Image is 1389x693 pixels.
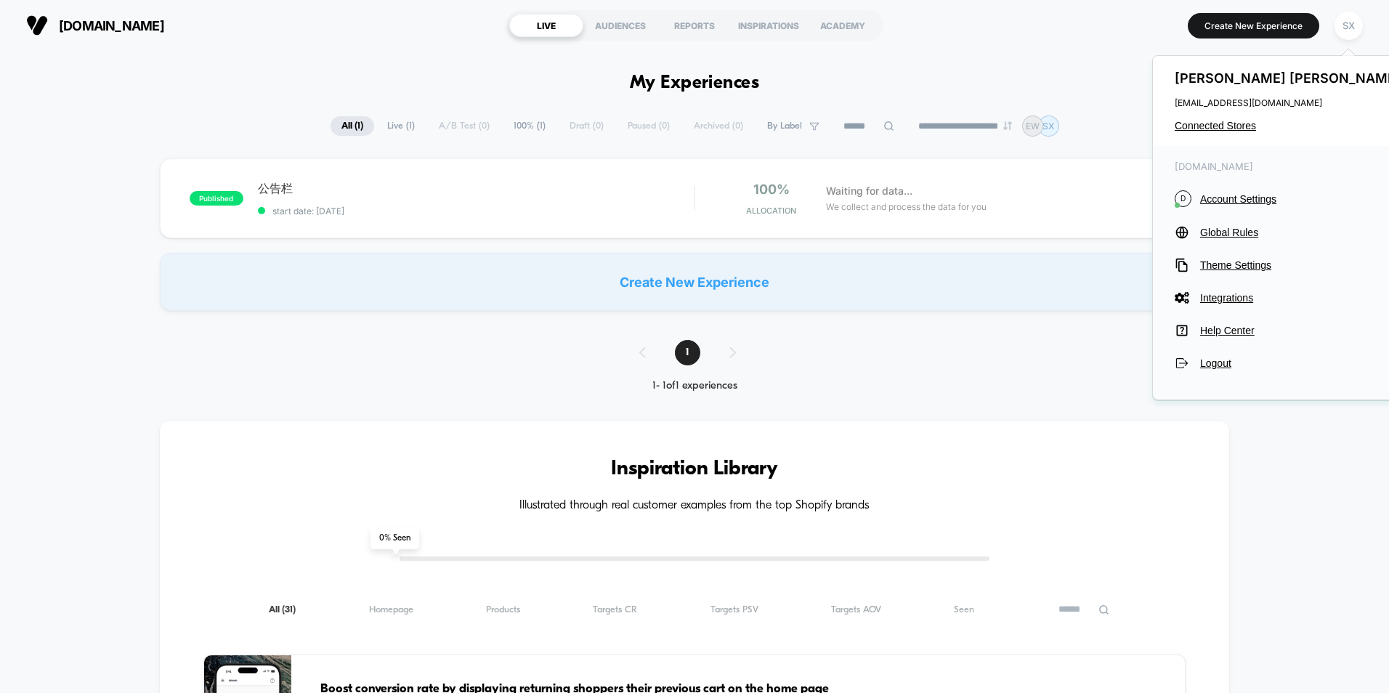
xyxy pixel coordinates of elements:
h3: Inspiration Library [203,458,1186,481]
span: Targets CR [593,604,637,615]
span: All [269,604,296,615]
span: Waiting for data... [826,183,912,199]
p: SX [1042,121,1054,131]
span: Products [486,604,520,615]
span: 公告栏 [258,181,694,197]
div: LIVE [509,14,583,37]
span: Seen [954,604,974,615]
div: INSPIRATIONS [732,14,806,37]
span: [DOMAIN_NAME] [59,18,164,33]
span: 1 [675,340,700,365]
span: Live ( 1 ) [376,116,426,136]
img: end [1003,121,1012,130]
div: REPORTS [657,14,732,37]
span: By Label [767,121,802,131]
button: [DOMAIN_NAME] [22,14,169,37]
p: EW [1026,121,1040,131]
h1: My Experiences [630,73,760,94]
span: 100% [753,182,790,197]
span: published [190,191,243,206]
div: 1 - 1 of 1 experiences [625,380,765,392]
div: Create New Experience [160,253,1229,311]
div: ACADEMY [806,14,880,37]
button: Create New Experience [1188,13,1319,38]
span: 0 % Seen [370,527,419,549]
span: Targets PSV [710,604,758,615]
span: 100% ( 1 ) [503,116,556,136]
h4: Illustrated through real customer examples from the top Shopify brands [203,499,1186,513]
span: ( 31 ) [282,605,296,615]
div: AUDIENCES [583,14,657,37]
span: start date: [DATE] [258,206,694,216]
div: SX [1335,12,1363,40]
i: D [1175,190,1191,207]
button: SX [1330,11,1367,41]
span: Targets AOV [831,604,881,615]
span: We collect and process the data for you [826,200,987,214]
img: Visually logo [26,15,48,36]
span: All ( 1 ) [331,116,374,136]
span: Homepage [369,604,413,615]
span: Allocation [746,206,796,216]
